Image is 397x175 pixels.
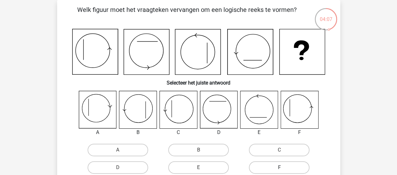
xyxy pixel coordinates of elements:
div: D [195,129,243,136]
div: C [155,129,202,136]
div: A [74,129,121,136]
h6: Selecteer het juiste antwoord [67,75,330,86]
label: E [168,161,229,174]
label: D [88,161,148,174]
label: A [88,144,148,156]
label: F [249,161,309,174]
div: B [114,129,162,136]
label: C [249,144,309,156]
div: 04:07 [314,8,338,23]
label: B [168,144,229,156]
div: E [235,129,283,136]
div: F [276,129,323,136]
p: Welk figuur moet het vraagteken vervangen om een logische reeks te vormen? [67,5,307,24]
